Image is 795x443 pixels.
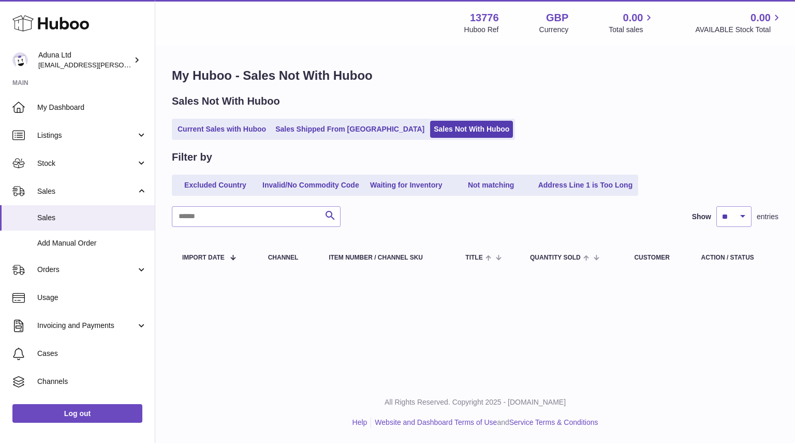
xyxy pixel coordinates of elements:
label: Show [692,212,711,222]
a: Service Terms & Conditions [509,418,598,426]
span: Stock [37,159,136,168]
p: All Rights Reserved. Copyright 2025 - [DOMAIN_NAME] [164,397,787,407]
span: Channels [37,377,147,387]
span: 0.00 [750,11,771,25]
span: Add Manual Order [37,238,147,248]
div: Customer [634,254,680,261]
a: Not matching [450,177,533,194]
a: Help [352,418,367,426]
span: entries [757,212,778,222]
div: Aduna Ltd [38,50,131,70]
a: Current Sales with Huboo [174,121,270,138]
span: Quantity Sold [530,254,581,261]
a: Sales Not With Huboo [430,121,513,138]
span: Title [465,254,482,261]
a: Waiting for Inventory [365,177,448,194]
a: Sales Shipped From [GEOGRAPHIC_DATA] [272,121,428,138]
span: Import date [182,254,225,261]
a: Invalid/No Commodity Code [259,177,363,194]
h2: Sales Not With Huboo [172,94,280,108]
span: My Dashboard [37,103,147,112]
strong: 13776 [470,11,499,25]
div: Currency [539,25,569,35]
span: [EMAIL_ADDRESS][PERSON_NAME][PERSON_NAME][DOMAIN_NAME] [38,61,263,69]
div: Huboo Ref [464,25,499,35]
span: AVAILABLE Stock Total [695,25,783,35]
li: and [371,418,598,427]
a: Log out [12,404,142,423]
span: Cases [37,349,147,359]
span: 0.00 [623,11,643,25]
h1: My Huboo - Sales Not With Huboo [172,67,778,84]
strong: GBP [546,11,568,25]
span: Usage [37,293,147,303]
a: 0.00 AVAILABLE Stock Total [695,11,783,35]
div: Channel [268,254,308,261]
span: Sales [37,213,147,223]
a: Website and Dashboard Terms of Use [375,418,497,426]
a: 0.00 Total sales [609,11,655,35]
span: Listings [37,131,136,140]
div: Action / Status [701,254,768,261]
a: Address Line 1 is Too Long [535,177,637,194]
div: Item Number / Channel SKU [329,254,445,261]
a: Excluded Country [174,177,257,194]
img: deborahe.kamara@aduna.com [12,52,28,68]
span: Invoicing and Payments [37,321,136,331]
span: Sales [37,187,136,196]
span: Orders [37,265,136,275]
h2: Filter by [172,150,212,164]
span: Total sales [609,25,655,35]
